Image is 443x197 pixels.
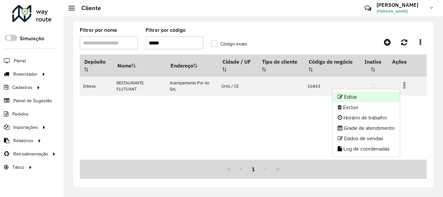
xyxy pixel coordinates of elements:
span: Pedidos [12,111,29,117]
td: 16843 [304,77,359,96]
label: Filtrar por código [146,26,186,34]
th: Nome [113,55,166,77]
button: 1 [247,163,259,175]
td: Orós / CE [218,77,257,96]
th: Cidade / UF [218,55,257,77]
span: Roteirizador [13,71,38,78]
li: Log de coordenadas [332,144,400,154]
th: Inativo [359,55,388,77]
label: Código exato [211,41,247,47]
th: Código de negócio [304,55,359,77]
th: Ações [388,55,426,68]
span: Cadastros [12,84,32,91]
th: Depósito [80,55,113,77]
h3: [PERSON_NAME] [377,2,425,8]
label: Filtrar por nome [80,26,117,34]
span: Painel [14,57,26,64]
li: Dados de vendas [332,133,400,144]
li: Excluir [332,102,400,113]
a: Contato Rápido [361,1,375,15]
span: Painel de Sugestão [13,97,52,104]
li: Editar [332,92,400,102]
span: Tático [12,164,24,171]
span: Importações [13,124,38,131]
th: Tipo de cliente [258,55,304,77]
li: Grade de atendimento [332,123,400,133]
li: Horário de trabalho [332,113,400,123]
td: Dibesa [80,77,113,96]
th: Endereço [166,55,218,77]
td: Acampamento Por do Sol, [166,77,218,96]
label: Simulação [20,35,44,43]
span: Relatórios [13,137,33,144]
h2: Cliente [75,5,101,12]
span: [PERSON_NAME] [377,8,425,14]
td: RESTAURANTE FLUTUANT [113,77,166,96]
span: Retroalimentação [13,151,48,157]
